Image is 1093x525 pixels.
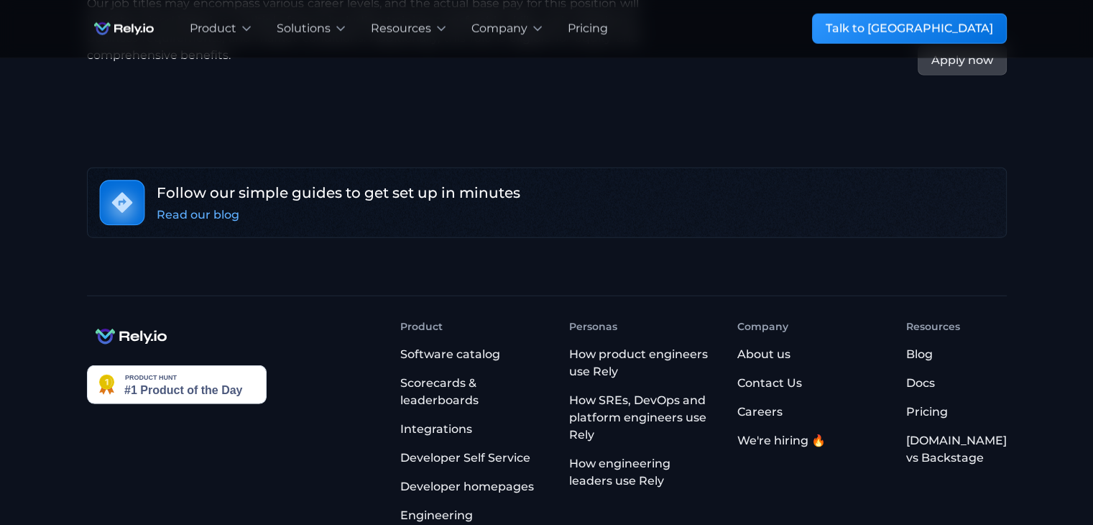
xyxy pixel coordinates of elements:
[400,375,545,409] div: Scorecards & leaderboards
[400,472,545,501] a: Developer homepages
[905,398,947,426] a: Pricing
[371,20,431,37] div: Resources
[905,426,1006,472] a: [DOMAIN_NAME] vs Backstage
[568,20,608,37] a: Pricing
[905,319,959,334] div: Resources
[737,375,802,392] div: Contact Us
[190,20,236,37] div: Product
[157,206,239,224] div: Read our blog
[400,449,530,467] div: Developer Self Service
[998,430,1073,505] iframe: Chatbot
[87,168,1007,238] a: Follow our simple guides to get set up in minutesRead our blog
[87,14,161,43] img: Rely.io logo
[569,319,617,334] div: Personas
[905,403,947,421] div: Pricing
[737,346,790,363] div: About us
[277,20,331,37] div: Solutions
[905,369,934,398] a: Docs
[569,455,714,490] div: How engineering leaders use Rely
[737,369,802,398] a: Contact Us
[400,369,545,415] a: Scorecards & leaderboards
[905,432,1006,467] div: [DOMAIN_NAME] vs Backstage
[87,365,267,404] img: Rely.io - The developer portal with an AI assistant you can speak with | Product Hunt
[400,478,534,496] div: Developer homepages
[931,52,993,69] div: Apply now
[737,432,826,449] div: We're hiring 🔥
[569,392,714,444] div: How SREs, DevOps and platform engineers use Rely
[737,340,790,369] a: About us
[569,386,714,449] a: How SREs, DevOps and platform engineers use Rely
[400,444,545,472] a: Developer Self Service
[569,340,714,386] a: How product engineers use Rely
[569,449,714,496] a: How engineering leaders use Rely
[905,346,932,363] div: Blog
[812,14,1007,44] a: Talk to [GEOGRAPHIC_DATA]
[400,346,500,363] div: Software catalog
[737,319,788,334] div: Company
[471,20,527,37] div: Company
[737,398,783,426] a: Careers
[400,421,472,438] div: Integrations
[737,403,783,421] div: Careers
[87,14,161,43] a: home
[826,20,993,37] div: Talk to [GEOGRAPHIC_DATA]
[400,415,545,444] a: Integrations
[569,346,714,380] div: How product engineers use Rely
[737,426,826,455] a: We're hiring 🔥
[157,182,520,204] h6: Follow our simple guides to get set up in minutes
[400,340,545,369] a: Software catalog
[905,375,934,392] div: Docs
[905,340,932,369] a: Blog
[400,319,443,334] div: Product
[918,45,1007,76] a: Apply now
